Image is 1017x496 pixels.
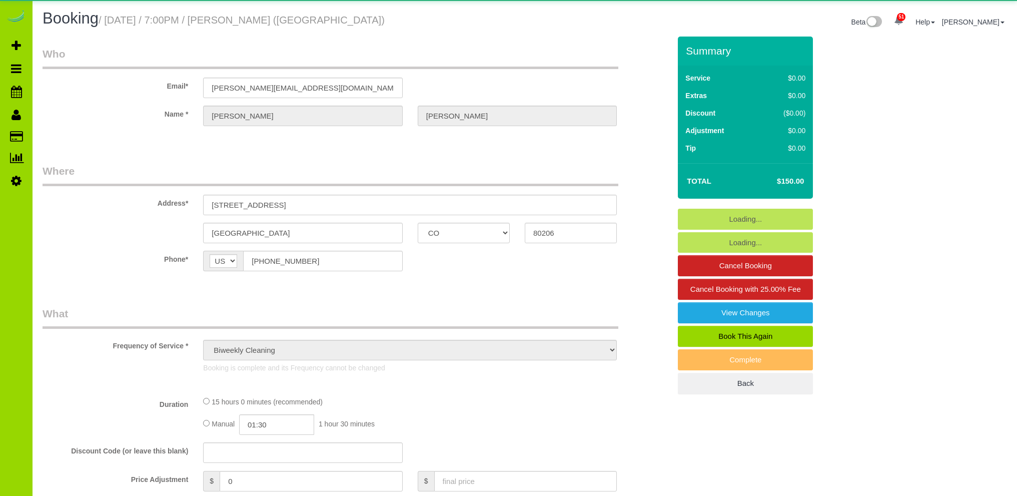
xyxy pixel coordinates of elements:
[762,91,805,101] div: $0.00
[35,396,196,409] label: Duration
[690,285,801,293] span: Cancel Booking with 25.00% Fee
[43,47,618,69] legend: Who
[418,106,617,126] input: Last Name*
[6,10,26,24] img: Automaid Logo
[203,363,617,373] p: Booking is complete and its Frequency cannot be changed
[35,106,196,119] label: Name *
[685,126,724,136] label: Adjustment
[762,126,805,136] div: $0.00
[685,143,696,153] label: Tip
[35,251,196,264] label: Phone*
[915,18,935,26] a: Help
[43,164,618,186] legend: Where
[35,78,196,91] label: Email*
[203,471,220,491] span: $
[434,471,617,491] input: final price
[212,398,323,406] span: 15 hours 0 minutes (recommended)
[525,223,617,243] input: Zip Code*
[762,143,805,153] div: $0.00
[35,471,196,484] label: Price Adjustment
[99,15,385,26] small: / [DATE] / 7:00PM / [PERSON_NAME] ([GEOGRAPHIC_DATA])
[897,13,905,21] span: 51
[678,302,813,323] a: View Changes
[762,73,805,83] div: $0.00
[678,279,813,300] a: Cancel Booking with 25.00% Fee
[319,420,375,428] span: 1 hour 30 minutes
[762,108,805,118] div: ($0.00)
[678,373,813,394] a: Back
[678,255,813,276] a: Cancel Booking
[35,442,196,456] label: Discount Code (or leave this blank)
[418,471,434,491] span: $
[35,337,196,351] label: Frequency of Service *
[35,195,196,208] label: Address*
[685,108,715,118] label: Discount
[865,16,882,29] img: New interface
[243,251,402,271] input: Phone*
[685,91,707,101] label: Extras
[686,45,808,57] h3: Summary
[889,10,908,32] a: 51
[203,106,402,126] input: First Name*
[685,73,710,83] label: Service
[212,420,235,428] span: Manual
[43,306,618,329] legend: What
[747,177,804,186] h4: $150.00
[203,78,402,98] input: Email*
[687,177,711,185] strong: Total
[942,18,1004,26] a: [PERSON_NAME]
[678,326,813,347] a: Book This Again
[203,223,402,243] input: City*
[43,10,99,27] span: Booking
[851,18,882,26] a: Beta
